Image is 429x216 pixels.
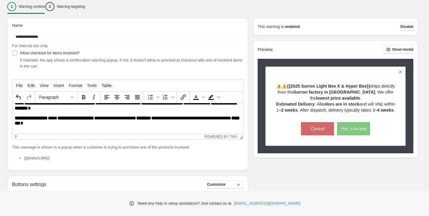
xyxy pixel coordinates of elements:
strong: enabled [285,24,300,30]
button: Align left [102,92,112,102]
div: Background color [206,92,221,102]
span: Tools [87,83,97,88]
button: Justify [132,92,142,102]
button: Customize [207,180,243,189]
button: Formats [37,92,76,102]
span: Table [102,83,112,88]
p: This warning is [258,24,284,30]
div: Numbered list [160,92,175,102]
span: If checked, the app shows a confirmation warning popup. If not, it doesn't allow to proceed to ch... [20,58,242,68]
span: Format [69,83,82,88]
a: [EMAIL_ADDRESS][DOMAIN_NAME] [234,200,300,206]
span: Paragraph [39,95,69,100]
span: Disable [400,24,413,29]
li: {{product.title}} [24,155,243,161]
strong: Surron factory in [GEOGRAPHIC_DATA] [293,90,375,94]
button: Align center [112,92,122,102]
span: Customize [207,182,225,187]
div: 1 [7,2,16,11]
h2: Buttons settings [12,181,46,187]
a: Powered by Tiny [204,135,238,139]
strong: lowest price available [316,96,360,100]
p: Warning content [19,4,45,9]
p: Warning targeting [57,4,85,9]
button: 2Warning targeting [45,0,85,13]
span: File [16,83,23,88]
p: This message is shown in a popup when a customer is trying to purchase one of the products involved: [12,144,243,150]
span: . [360,96,361,100]
div: p [15,135,17,139]
button: 1Warning content [7,0,45,13]
button: Italic [89,92,99,102]
button: Insert/edit link [178,92,188,102]
span: View [40,83,49,88]
span: ships directly from the [277,84,395,94]
span: Insert [54,83,64,88]
span: Show modal [392,47,413,52]
div: Bullet list [145,92,160,102]
button: Align right [122,92,132,102]
iframe: Rich Text Area [12,103,243,134]
button: Redo [24,92,34,102]
span: ⚠️⚠️ [276,84,287,88]
span: Name [12,23,23,28]
strong: {{2025 Surron Light Bee X & Hyper Bee}} [287,84,370,88]
button: Bold [78,92,89,102]
span: For internal use only. [12,43,48,48]
h2: Preview [258,47,273,52]
button: Undo [14,92,24,102]
button: Yes, I Accept [337,122,370,135]
span: Edit [28,83,35,88]
strong: –2 weeks [279,108,298,112]
div: 2 [45,2,54,11]
button: Disable [400,22,413,31]
div: Resize [238,134,243,139]
strong: colors are in stock [321,102,359,106]
div: Text color [191,92,206,102]
strong: –4 weeks [375,108,394,112]
p: : All and will ship within 1 . After dispatch, delivery typically takes 3 . [276,101,395,113]
span: Allow checkout for items involved? [20,51,80,55]
strong: Estimated Delivery [276,102,314,106]
button: Cancel [301,122,334,135]
button: Show modal [384,45,413,54]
